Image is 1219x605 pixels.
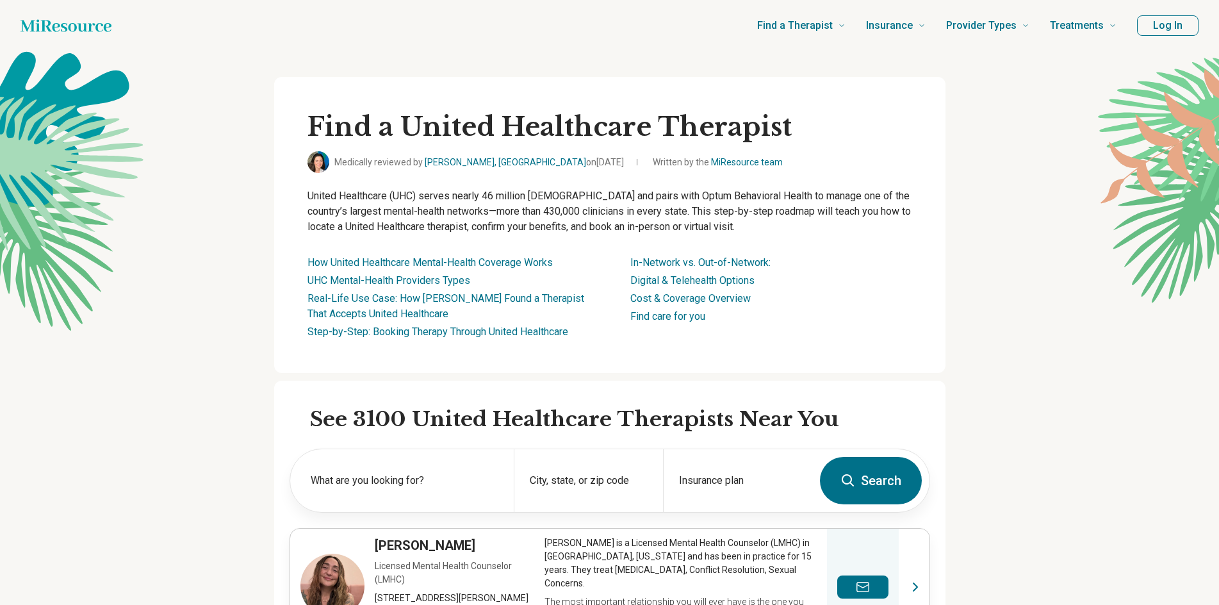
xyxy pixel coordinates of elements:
span: Treatments [1050,17,1104,35]
span: Written by the [653,156,783,169]
h1: Find a United Healthcare Therapist [307,110,912,144]
span: Provider Types [946,17,1017,35]
a: UHC Mental-Health Providers Types [307,274,470,286]
a: Real-Life Use Case: How [PERSON_NAME] Found a Therapist That Accepts United Healthcare [307,292,584,320]
button: Send a message [837,576,888,599]
button: Search [820,457,922,504]
h2: See 3100 United Healthcare Therapists Near You [310,406,930,433]
a: [PERSON_NAME], [GEOGRAPHIC_DATA] [425,157,586,167]
a: MiResource team [711,157,783,167]
span: Find a Therapist [757,17,833,35]
a: Step-by-Step: Booking Therapy Through United Healthcare [307,326,568,338]
button: Log In [1137,15,1199,36]
a: Home page [20,13,111,38]
a: In-Network vs. Out-of-Network: [630,256,771,269]
a: Find care for you [630,310,705,322]
a: Cost & Coverage Overview [630,292,751,304]
span: Medically reviewed by [334,156,624,169]
a: Digital & Telehealth Options [630,274,755,286]
span: on [DATE] [586,157,624,167]
a: How United Healthcare Mental-Health Coverage Works [307,256,553,269]
p: United Healthcare (UHC) serves nearly 46 million [DEMOGRAPHIC_DATA] and pairs with Optum Behavior... [307,188,912,235]
label: What are you looking for? [311,473,498,488]
span: Insurance [866,17,913,35]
